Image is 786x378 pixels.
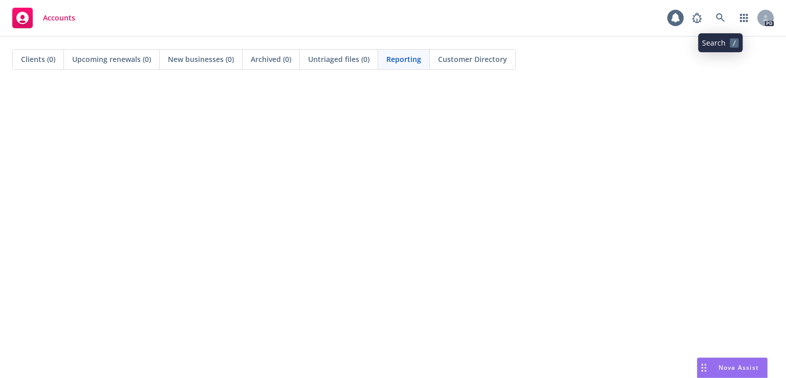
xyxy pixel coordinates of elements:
[710,8,731,28] a: Search
[308,54,369,65] span: Untriaged files (0)
[43,14,75,22] span: Accounts
[72,54,151,65] span: Upcoming renewals (0)
[697,358,768,378] button: Nova Assist
[386,54,421,65] span: Reporting
[438,54,507,65] span: Customer Directory
[734,8,754,28] a: Switch app
[10,92,776,368] iframe: Hex Dashboard 1
[21,54,55,65] span: Clients (0)
[168,54,234,65] span: New businesses (0)
[8,4,79,32] a: Accounts
[251,54,291,65] span: Archived (0)
[697,358,710,377] div: Drag to move
[687,8,707,28] a: Report a Bug
[718,363,759,372] span: Nova Assist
